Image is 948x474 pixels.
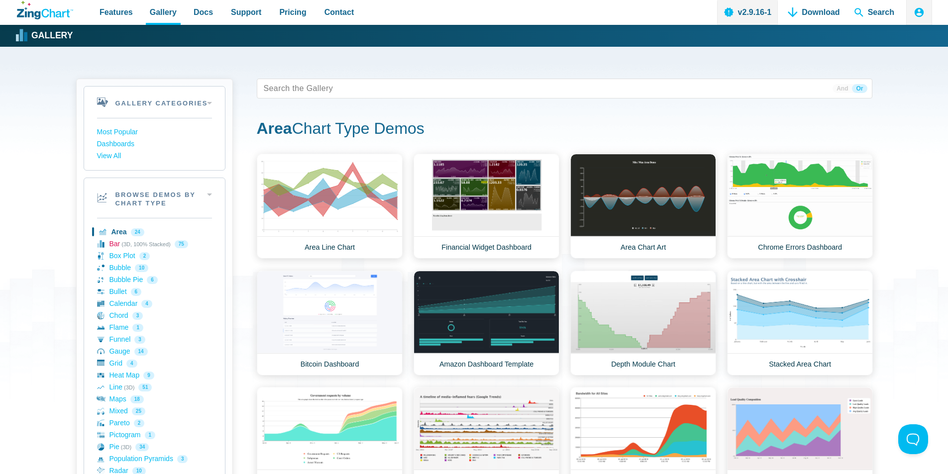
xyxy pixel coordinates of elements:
[414,154,559,259] a: Financial Widget Dashboard
[31,31,73,40] strong: Gallery
[194,5,213,19] span: Docs
[17,1,73,19] a: ZingChart Logo. Click to return to the homepage
[414,271,559,376] a: Amazon Dashboard Template
[257,271,403,376] a: Bitcoin Dashboard
[570,271,716,376] a: Depth Module Chart
[727,271,873,376] a: Stacked Area Chart
[898,424,928,454] iframe: Toggle Customer Support
[257,119,292,137] strong: Area
[570,154,716,259] a: Area Chart Art
[100,5,133,19] span: Features
[833,84,852,93] span: And
[852,84,867,93] span: Or
[97,150,212,162] a: View All
[84,87,225,118] h2: Gallery Categories
[84,178,225,218] h2: Browse Demos By Chart Type
[324,5,354,19] span: Contact
[279,5,306,19] span: Pricing
[17,28,73,43] a: Gallery
[150,5,177,19] span: Gallery
[97,126,212,138] a: Most Popular
[231,5,261,19] span: Support
[257,118,872,141] h1: Chart Type Demos
[257,154,403,259] a: Area Line Chart
[727,154,873,259] a: Chrome Errors Dashboard
[97,138,212,150] a: Dashboards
